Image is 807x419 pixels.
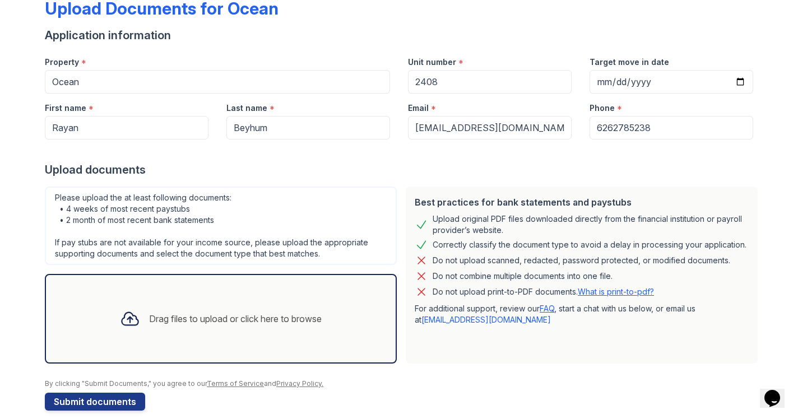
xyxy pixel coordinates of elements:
[45,103,86,114] label: First name
[433,238,746,252] div: Correctly classify the document type to avoid a delay in processing your application.
[578,287,654,296] a: What is print-to-pdf?
[408,57,456,68] label: Unit number
[415,195,749,209] div: Best practices for bank statements and paystubs
[207,379,264,388] a: Terms of Service
[433,254,730,267] div: Do not upload scanned, redacted, password protected, or modified documents.
[590,103,615,114] label: Phone
[45,379,762,388] div: By clicking "Submit Documents," you agree to our and
[45,162,762,178] div: Upload documents
[226,103,267,114] label: Last name
[45,187,397,265] div: Please upload the at least following documents: • 4 weeks of most recent paystubs • 2 month of mo...
[149,312,322,325] div: Drag files to upload or click here to browse
[433,286,654,297] p: Do not upload print-to-PDF documents.
[590,57,669,68] label: Target move in date
[760,374,796,408] iframe: chat widget
[540,304,554,313] a: FAQ
[421,315,551,324] a: [EMAIL_ADDRESS][DOMAIN_NAME]
[276,379,323,388] a: Privacy Policy.
[433,213,749,236] div: Upload original PDF files downloaded directly from the financial institution or payroll provider’...
[408,103,429,114] label: Email
[45,393,145,411] button: Submit documents
[433,269,613,283] div: Do not combine multiple documents into one file.
[45,27,762,43] div: Application information
[45,57,79,68] label: Property
[415,303,749,325] p: For additional support, review our , start a chat with us below, or email us at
